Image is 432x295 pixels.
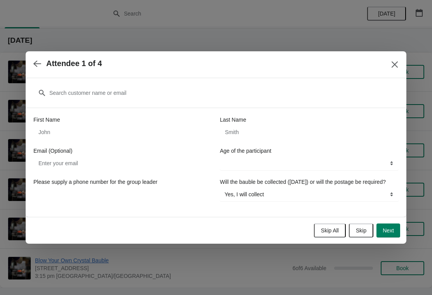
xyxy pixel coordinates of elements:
label: Please supply a phone number for the group leader [33,178,157,186]
input: Search customer name or email [49,86,399,100]
label: Last Name [220,116,246,124]
span: Next [383,227,394,234]
input: Smith [220,125,399,139]
span: Skip All [321,227,339,234]
span: Skip [356,227,366,234]
button: Next [376,223,400,237]
button: Skip All [314,223,346,237]
label: First Name [33,116,60,124]
label: Will the bauble be collected ([DATE]) or will the postage be required? [220,178,386,186]
button: Close [388,58,402,72]
input: Enter your email [33,156,212,170]
h2: Attendee 1 of 4 [46,59,102,68]
button: Skip [349,223,373,237]
label: Email (Optional) [33,147,72,155]
input: John [33,125,212,139]
label: Age of the participant [220,147,271,155]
